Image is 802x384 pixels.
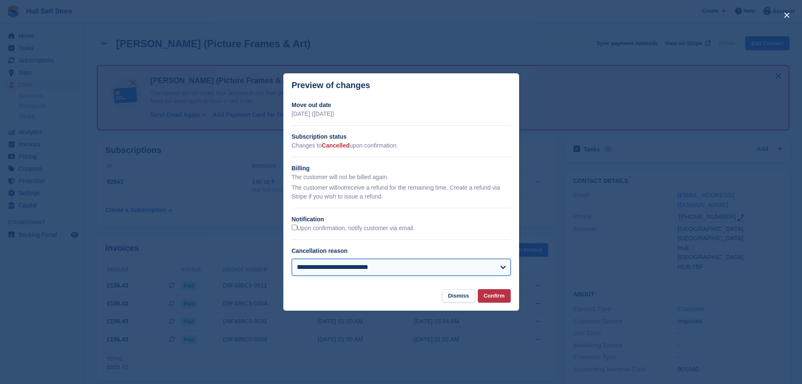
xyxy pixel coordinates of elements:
h2: Subscription status [292,132,511,141]
label: Cancellation reason [292,247,348,254]
h2: Notification [292,215,511,224]
button: close [780,8,794,22]
em: not [337,184,345,191]
p: Changes to upon confirmation. [292,141,511,150]
p: The customer will not be billed again. [292,173,511,182]
label: Upon confirmation, notify customer via email. [292,225,415,232]
p: The customer will receive a refund for the remaining time. Create a refund via Stripe if you wish... [292,183,511,201]
p: Preview of changes [292,81,370,90]
span: Cancelled [322,142,349,149]
button: Confirm [478,289,511,303]
input: Upon confirmation, notify customer via email. [292,225,297,230]
h2: Move out date [292,101,511,110]
button: Dismiss [442,289,475,303]
h2: Billing [292,164,511,173]
p: [DATE] ([DATE]) [292,110,511,118]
